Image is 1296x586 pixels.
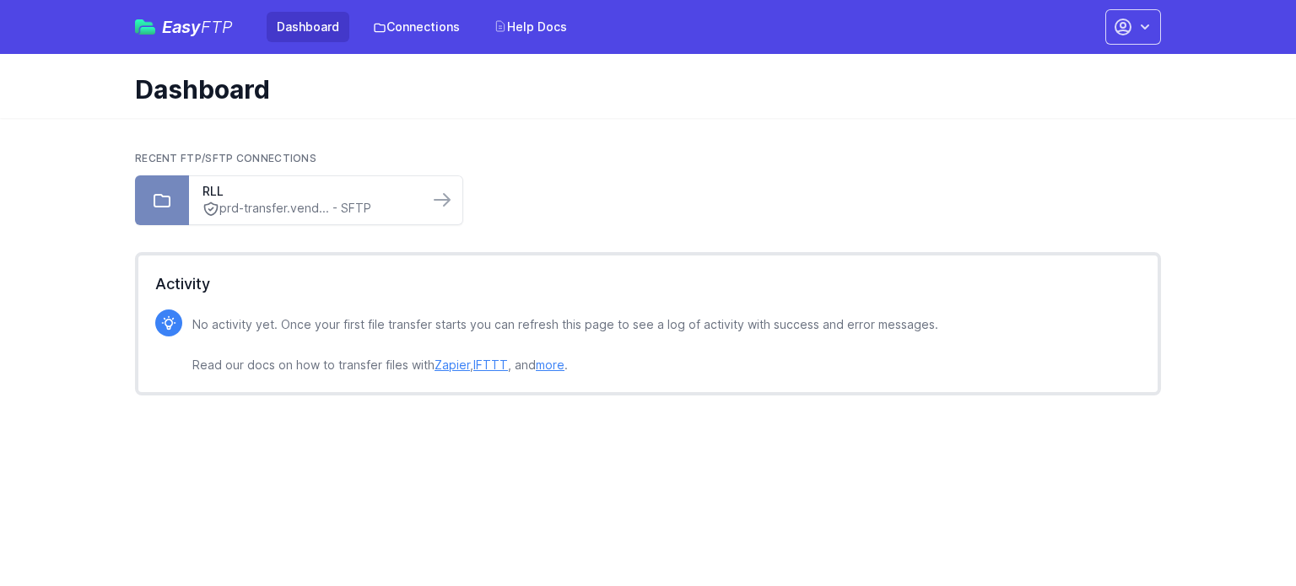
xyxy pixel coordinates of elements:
img: easyftp_logo.png [135,19,155,35]
a: prd-transfer.vend... - SFTP [202,200,415,218]
a: IFTTT [473,358,508,372]
a: Zapier [435,358,470,372]
span: Easy [162,19,233,35]
h2: Recent FTP/SFTP Connections [135,152,1161,165]
span: FTP [201,17,233,37]
h2: Activity [155,272,1141,296]
a: Dashboard [267,12,349,42]
a: more [536,358,564,372]
a: Help Docs [483,12,577,42]
a: EasyFTP [135,19,233,35]
p: No activity yet. Once your first file transfer starts you can refresh this page to see a log of a... [192,315,938,375]
h1: Dashboard [135,74,1147,105]
a: RLL [202,183,415,200]
a: Connections [363,12,470,42]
